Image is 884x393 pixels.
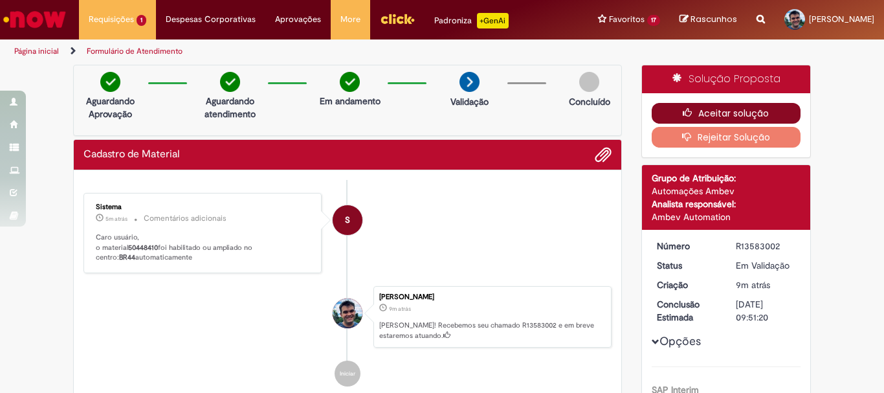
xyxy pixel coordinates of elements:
[100,72,120,92] img: check-circle-green.png
[652,185,801,197] div: Automações Ambev
[379,320,604,341] p: [PERSON_NAME]! Recebemos seu chamado R13583002 e em breve estaremos atuando.
[736,259,796,272] div: Em Validação
[691,13,737,25] span: Rascunhos
[389,305,411,313] time: 30/09/2025 16:51:13
[1,6,68,32] img: ServiceNow
[199,95,261,120] p: Aguardando atendimento
[642,65,811,93] div: Solução Proposta
[647,240,727,253] dt: Número
[379,293,604,301] div: [PERSON_NAME]
[105,215,127,223] span: 5m atrás
[680,14,737,26] a: Rascunhos
[340,72,360,92] img: check-circle-green.png
[652,103,801,124] button: Aceitar solução
[96,203,311,211] div: Sistema
[652,127,801,148] button: Rejeitar Solução
[595,146,612,163] button: Adicionar anexos
[609,13,645,26] span: Favoritos
[434,13,509,28] div: Padroniza
[450,95,489,108] p: Validação
[736,298,796,324] div: [DATE] 09:51:20
[736,279,770,291] time: 30/09/2025 16:51:13
[652,172,801,185] div: Grupo de Atribuição:
[736,278,796,291] div: 30/09/2025 16:51:13
[333,298,362,328] div: Rafael Andreetta Celin
[87,46,182,56] a: Formulário de Atendimento
[340,13,360,26] span: More
[647,259,727,272] dt: Status
[652,197,801,210] div: Analista responsável:
[579,72,599,92] img: img-circle-grey.png
[569,95,610,108] p: Concluído
[736,240,796,253] div: R13583002
[275,13,321,26] span: Aprovações
[647,15,660,26] span: 17
[647,298,727,324] dt: Conclusão Estimada
[736,279,770,291] span: 9m atrás
[652,210,801,223] div: Ambev Automation
[389,305,411,313] span: 9m atrás
[459,72,480,92] img: arrow-next.png
[79,95,142,120] p: Aguardando Aprovação
[89,13,134,26] span: Requisições
[119,253,135,262] b: BR44
[333,205,362,235] div: System
[83,149,180,161] h2: Cadastro de Material Histórico de tíquete
[83,286,612,348] li: Rafael Andreetta Celin
[320,95,381,107] p: Em andamento
[10,39,580,63] ul: Trilhas de página
[809,14,874,25] span: [PERSON_NAME]
[477,13,509,28] p: +GenAi
[345,205,350,236] span: S
[96,232,311,263] p: Caro usuário, o material foi habilitado ou ampliado no centro: automaticamente
[137,15,146,26] span: 1
[380,9,415,28] img: click_logo_yellow_360x200.png
[105,215,127,223] time: 30/09/2025 16:54:59
[144,213,227,224] small: Comentários adicionais
[14,46,59,56] a: Página inicial
[166,13,256,26] span: Despesas Corporativas
[647,278,727,291] dt: Criação
[220,72,240,92] img: check-circle-green.png
[128,243,158,253] b: 50448410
